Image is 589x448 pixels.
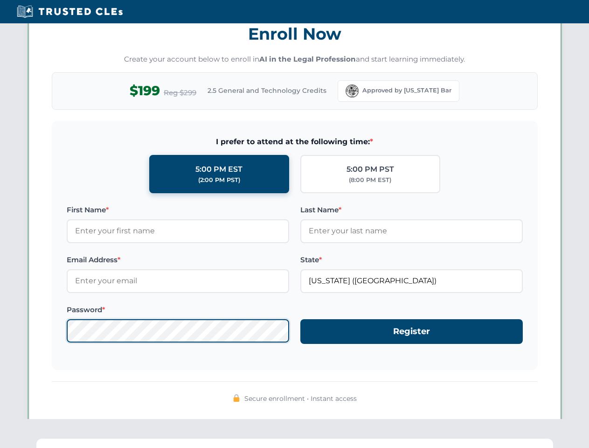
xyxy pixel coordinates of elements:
[52,19,538,49] h3: Enroll Now
[67,254,289,266] label: Email Address
[67,136,523,148] span: I prefer to attend at the following time:
[233,394,240,402] img: 🔒
[52,54,538,65] p: Create your account below to enroll in and start learning immediately.
[164,87,196,98] span: Reg $299
[300,269,523,293] input: Florida (FL)
[198,175,240,185] div: (2:00 PM PST)
[300,254,523,266] label: State
[67,219,289,243] input: Enter your first name
[67,204,289,216] label: First Name
[130,80,160,101] span: $199
[67,269,289,293] input: Enter your email
[300,204,523,216] label: Last Name
[300,319,523,344] button: Register
[362,86,451,95] span: Approved by [US_STATE] Bar
[349,175,391,185] div: (8:00 PM EST)
[259,55,356,63] strong: AI in the Legal Profession
[346,163,394,175] div: 5:00 PM PST
[346,84,359,98] img: Florida Bar
[244,393,357,404] span: Secure enrollment • Instant access
[67,304,289,315] label: Password
[14,5,125,19] img: Trusted CLEs
[300,219,523,243] input: Enter your last name
[208,85,326,96] span: 2.5 General and Technology Credits
[195,163,243,175] div: 5:00 PM EST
